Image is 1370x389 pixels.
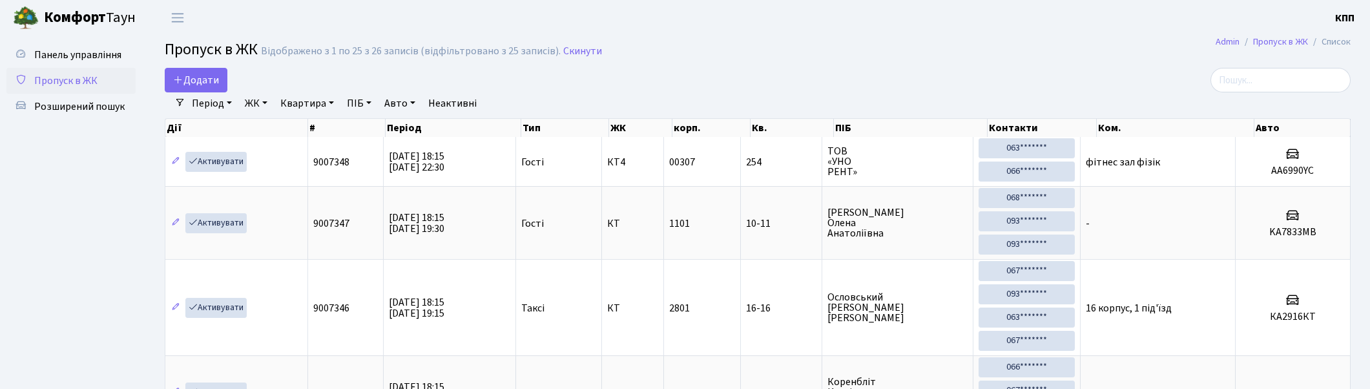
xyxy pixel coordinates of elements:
[669,155,695,169] span: 00307
[34,100,125,114] span: Розширений пошук
[834,119,987,137] th: ПІБ
[6,68,136,94] a: Пропуск в ЖК
[6,94,136,120] a: Розширений пошук
[1308,35,1351,49] li: Список
[1253,35,1308,48] a: Пропуск в ЖК
[423,92,482,114] a: Неактивні
[607,303,658,313] span: КТ
[669,301,690,315] span: 2801
[521,119,609,137] th: Тип
[313,216,349,231] span: 9007347
[746,157,816,167] span: 254
[165,119,308,137] th: Дії
[1097,119,1254,137] th: Ком.
[44,7,106,28] b: Комфорт
[165,68,227,92] a: Додати
[379,92,420,114] a: Авто
[389,295,444,321] span: [DATE] 18:15 [DATE] 19:15
[1241,226,1345,238] h5: KA7833MB
[240,92,273,114] a: ЖК
[988,119,1097,137] th: Контакти
[672,119,751,137] th: корп.
[308,119,386,137] th: #
[275,92,339,114] a: Квартира
[165,38,258,61] span: Пропуск в ЖК
[1196,28,1370,56] nav: breadcrumb
[34,74,98,88] span: Пропуск в ЖК
[1086,301,1172,315] span: 16 корпус, 1 під'їзд
[161,7,194,28] button: Переключити навігацію
[521,157,544,167] span: Гості
[313,155,349,169] span: 9007348
[44,7,136,29] span: Таун
[669,216,690,231] span: 1101
[1241,311,1345,323] h5: КА2916КТ
[34,48,121,62] span: Панель управління
[746,303,816,313] span: 16-16
[1216,35,1240,48] a: Admin
[173,73,219,87] span: Додати
[607,218,658,229] span: КТ
[185,298,247,318] a: Активувати
[389,211,444,236] span: [DATE] 18:15 [DATE] 19:30
[389,149,444,174] span: [DATE] 18:15 [DATE] 22:30
[313,301,349,315] span: 9007346
[827,146,968,177] span: ТОВ «УНО РЕНТ»
[746,218,816,229] span: 10-11
[1086,155,1160,169] span: фітнес зал фізік
[1335,11,1354,25] b: КПП
[521,303,545,313] span: Таксі
[185,213,247,233] a: Активувати
[751,119,834,137] th: Кв.
[6,42,136,68] a: Панель управління
[1254,119,1351,137] th: Авто
[1335,10,1354,26] a: КПП
[187,92,237,114] a: Період
[1210,68,1351,92] input: Пошук...
[609,119,672,137] th: ЖК
[607,157,658,167] span: КТ4
[563,45,602,58] a: Скинути
[1086,216,1090,231] span: -
[185,152,247,172] a: Активувати
[827,207,968,238] span: [PERSON_NAME] Олена Анатоліївна
[342,92,377,114] a: ПІБ
[521,218,544,229] span: Гості
[827,292,968,323] span: Ословський [PERSON_NAME] [PERSON_NAME]
[1241,165,1345,177] h5: АА6990YC
[386,119,521,137] th: Період
[13,5,39,31] img: logo.png
[261,45,561,58] div: Відображено з 1 по 25 з 26 записів (відфільтровано з 25 записів).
